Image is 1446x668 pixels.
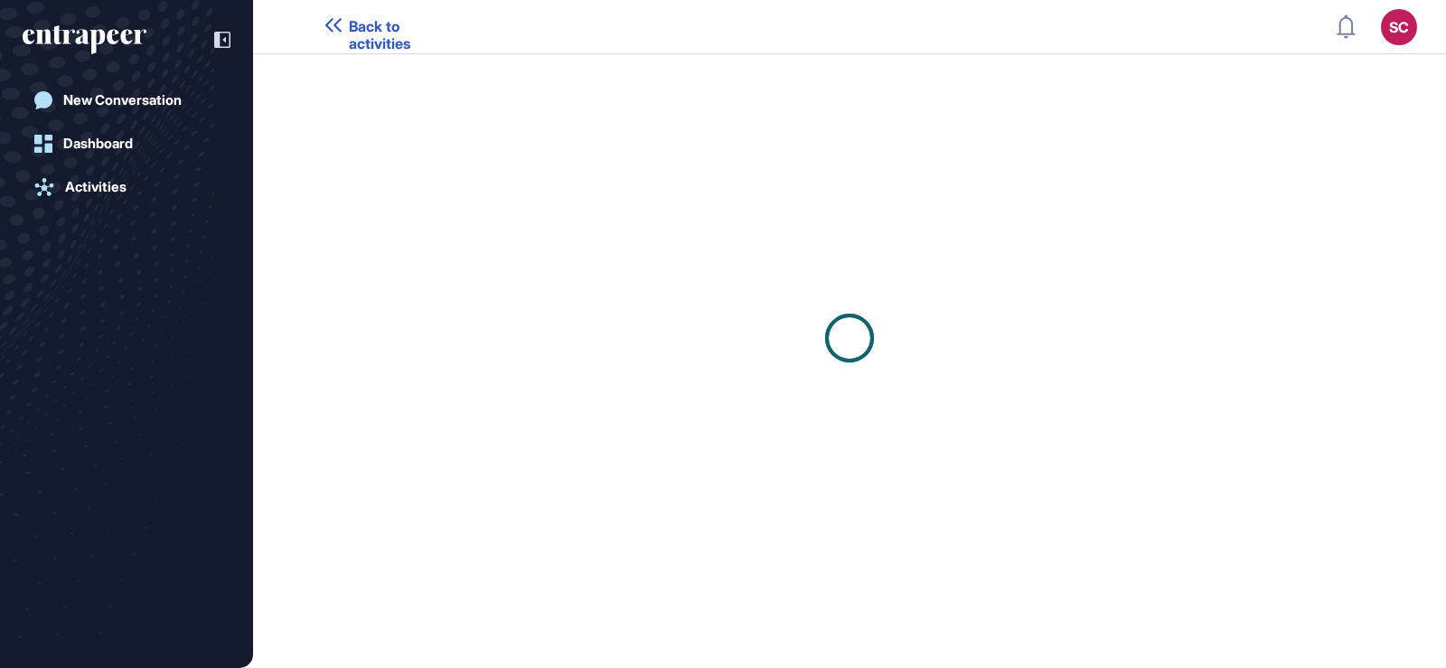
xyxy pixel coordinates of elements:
button: SC [1381,9,1417,45]
span: Back to activities [349,18,464,52]
a: New Conversation [23,82,230,118]
div: New Conversation [63,92,182,108]
a: Dashboard [23,126,230,162]
div: entrapeer-logo [23,25,146,54]
div: Dashboard [63,136,133,152]
div: Activities [65,179,127,195]
a: Activities [23,169,230,205]
a: Back to activities [325,18,464,35]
